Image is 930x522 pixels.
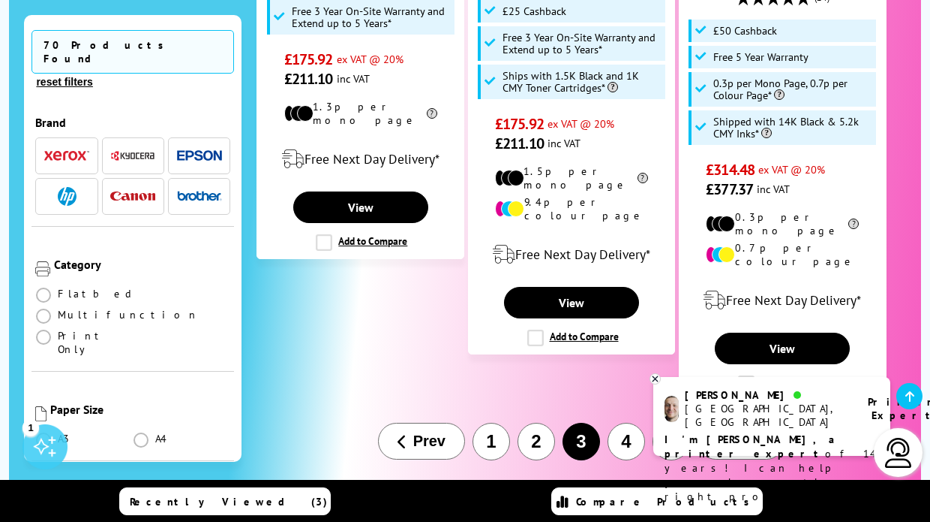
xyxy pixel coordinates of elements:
div: 1 [22,419,39,436]
img: Brother [177,191,222,201]
img: user-headset-light.svg [883,438,913,468]
div: [PERSON_NAME] [685,388,849,402]
img: HP [58,187,76,206]
button: Kyocera [106,146,160,166]
span: Compare Products [576,495,757,508]
span: Multifunction [58,308,199,321]
button: Brother [172,186,226,207]
img: ashley-livechat.png [664,396,679,422]
button: 2 [517,423,555,460]
div: Brand [35,115,230,130]
li: 0.7p per colour page [706,241,859,268]
span: A4 [155,432,169,445]
label: Add to Compare [316,234,407,251]
button: HP [40,186,94,207]
b: I'm [PERSON_NAME], a printer expert [664,433,839,460]
button: 4 [607,423,645,460]
div: modal_delivery [687,279,878,321]
div: [GEOGRAPHIC_DATA], [GEOGRAPHIC_DATA] [685,402,849,429]
button: 5 [652,423,690,460]
button: Canon [106,186,160,207]
span: £50 Cashback [713,25,777,37]
button: Prev [378,423,465,460]
span: ex VAT @ 20% [547,116,614,131]
li: 9.4p per colour page [495,195,648,222]
span: £175.92 [495,114,544,134]
span: ex VAT @ 20% [337,52,403,66]
button: Xerox [40,146,94,166]
span: Free 3 Year On-Site Warranty and Extend up to 5 Years* [292,5,451,29]
label: Add to Compare [738,376,829,392]
span: £211.10 [284,69,333,89]
span: £314.48 [706,160,754,180]
span: inc VAT [337,71,370,86]
li: 1.5p per mono page [495,164,648,192]
a: View [504,287,638,318]
li: 1.3p per mono page [284,100,437,127]
button: Epson [172,146,226,166]
span: Recently Viewed (3) [130,495,328,508]
div: modal_delivery [476,234,667,276]
span: Free 3 Year On-Site Warranty and Extend up to 5 Years* [502,32,661,56]
span: Print Only [58,329,133,356]
button: reset filters [31,75,97,89]
div: modal_delivery [265,138,456,180]
div: Paper Size [50,402,230,417]
span: Prev [413,433,445,450]
p: of 14 years! I can help you choose the right product [664,433,879,504]
img: Epson [177,150,222,161]
span: 70 Products Found [31,30,234,74]
span: Shipped with 14K Black & 5.2k CMY Inks* [713,116,872,140]
label: Add to Compare [527,330,619,346]
span: inc VAT [547,136,580,150]
span: Free 5 Year Warranty [713,51,808,63]
span: Ships with 1.5K Black and 1K CMY Toner Cartridges* [502,70,661,94]
span: £211.10 [495,134,544,153]
img: Xerox [44,151,89,161]
img: Paper Size [35,406,46,421]
span: 0.3p per Mono Page, 0.7p per Colour Page* [713,77,872,101]
span: £377.37 [706,180,753,199]
span: £175.92 [284,50,333,69]
span: Flatbed [58,287,136,300]
img: Kyocera [110,150,155,161]
li: 0.3p per mono page [706,210,859,237]
span: £25 Cashback [502,5,566,17]
div: Category [54,257,230,272]
a: Compare Products [551,487,763,515]
img: Category [35,261,50,276]
a: Recently Viewed (3) [119,487,331,515]
button: 1 [472,423,510,460]
img: Canon [110,192,155,201]
a: View [293,192,427,223]
span: ex VAT @ 20% [758,162,825,177]
a: View [715,333,849,364]
span: inc VAT [757,182,790,196]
